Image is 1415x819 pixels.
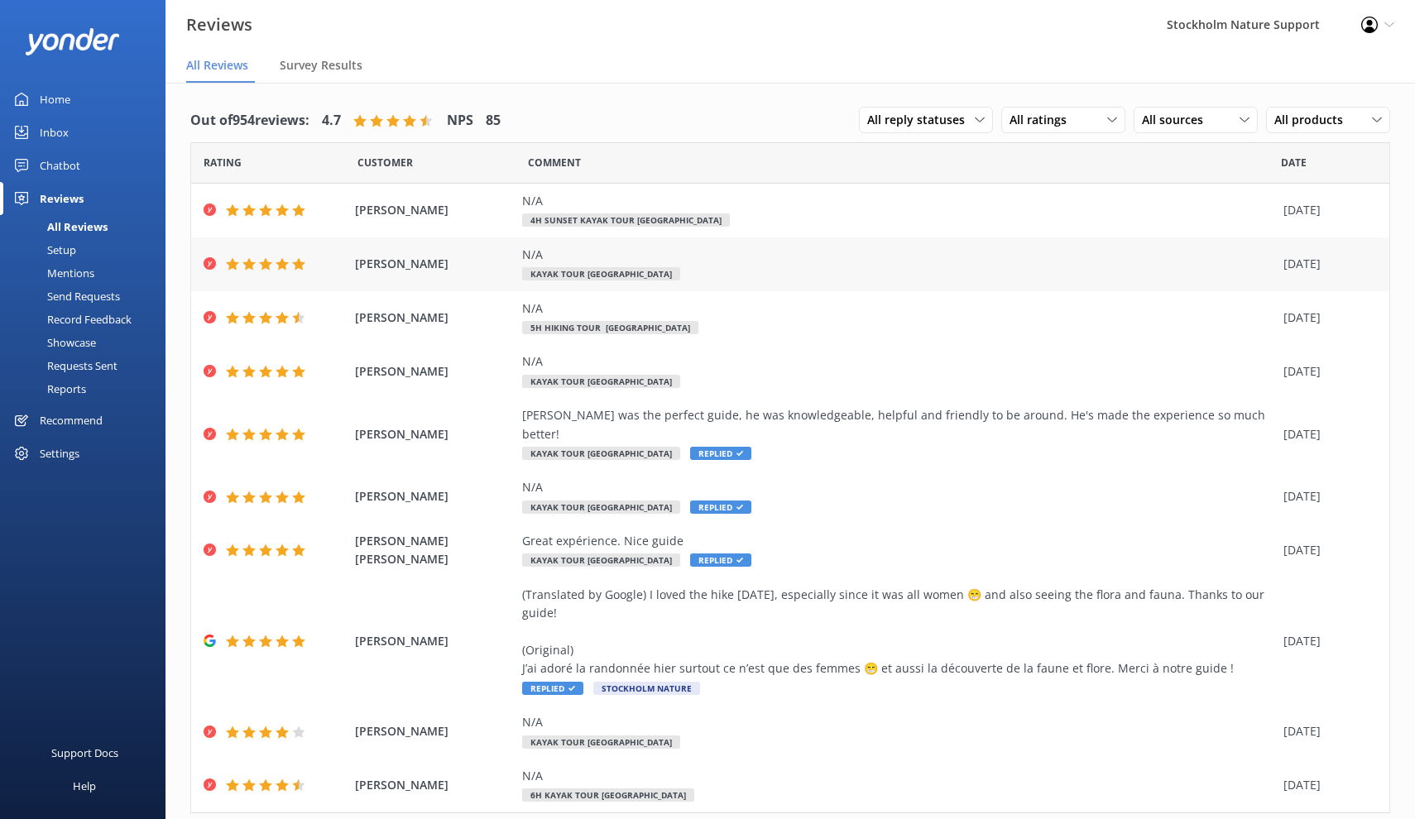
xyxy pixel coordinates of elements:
div: Requests Sent [10,354,118,377]
span: Kayak Tour [GEOGRAPHIC_DATA] [522,735,680,749]
span: [PERSON_NAME] [355,776,515,794]
div: All Reviews [10,215,108,238]
div: Support Docs [51,736,118,769]
div: (Translated by Google) I loved the hike [DATE], especially since it was all women 😁 and also seei... [522,586,1275,678]
div: [DATE] [1283,632,1369,650]
span: Replied [690,447,751,460]
div: Help [73,769,96,802]
span: Date [357,155,413,170]
div: Showcase [10,331,96,354]
div: [DATE] [1283,201,1369,219]
span: [PERSON_NAME] [355,487,515,505]
div: [DATE] [1283,309,1369,327]
div: [DATE] [1283,425,1369,443]
div: Record Feedback [10,308,132,331]
div: N/A [522,352,1275,371]
div: Settings [40,437,79,470]
span: [PERSON_NAME] [PERSON_NAME] [355,532,515,569]
h4: 85 [486,110,501,132]
div: N/A [522,299,1275,318]
span: Replied [690,500,751,514]
span: [PERSON_NAME] [355,722,515,740]
div: N/A [522,246,1275,264]
div: [DATE] [1283,776,1369,794]
span: [PERSON_NAME] [355,425,515,443]
span: Kayak Tour [GEOGRAPHIC_DATA] [522,375,680,388]
div: [DATE] [1283,255,1369,273]
span: [PERSON_NAME] [355,255,515,273]
span: All ratings [1010,111,1077,129]
span: [PERSON_NAME] [355,632,515,650]
span: All products [1274,111,1353,129]
div: N/A [522,713,1275,731]
h4: Out of 954 reviews: [190,110,309,132]
h4: 4.7 [322,110,341,132]
div: Inbox [40,116,69,149]
a: All Reviews [10,215,165,238]
a: Record Feedback [10,308,165,331]
div: Great expérience. Nice guide [522,532,1275,550]
h3: Reviews [186,12,252,38]
div: Reviews [40,182,84,215]
span: Date [204,155,242,170]
div: [DATE] [1283,487,1369,505]
span: [PERSON_NAME] [355,309,515,327]
a: Mentions [10,261,165,285]
div: Reports [10,377,86,400]
span: Date [1281,155,1307,170]
span: [PERSON_NAME] [355,201,515,219]
span: Question [528,155,581,170]
div: Mentions [10,261,94,285]
span: 5h Hiking Tour [GEOGRAPHIC_DATA] [522,321,698,334]
span: All sources [1142,111,1213,129]
span: 4h Sunset Kayak Tour [GEOGRAPHIC_DATA] [522,213,730,227]
h4: NPS [447,110,473,132]
div: [DATE] [1283,541,1369,559]
div: Recommend [40,404,103,437]
a: Requests Sent [10,354,165,377]
span: Kayak Tour [GEOGRAPHIC_DATA] [522,447,680,460]
div: Chatbot [40,149,80,182]
div: N/A [522,192,1275,210]
span: Kayak Tour [GEOGRAPHIC_DATA] [522,500,680,514]
span: Replied [522,682,583,695]
span: All Reviews [186,57,248,74]
div: [DATE] [1283,722,1369,740]
div: Home [40,83,70,116]
a: Setup [10,238,165,261]
span: All reply statuses [867,111,975,129]
div: Setup [10,238,76,261]
img: yonder-white-logo.png [25,28,120,55]
span: Survey Results [280,57,362,74]
div: Send Requests [10,285,120,308]
span: Kayak Tour [GEOGRAPHIC_DATA] [522,553,680,567]
a: Reports [10,377,165,400]
a: Showcase [10,331,165,354]
span: [PERSON_NAME] [355,362,515,381]
div: [PERSON_NAME] was the perfect guide, he was knowledgeable, helpful and friendly to be around. He'... [522,406,1275,443]
a: Send Requests [10,285,165,308]
div: [DATE] [1283,362,1369,381]
span: Stockholm Nature [593,682,700,695]
span: 6h Kayak Tour [GEOGRAPHIC_DATA] [522,788,694,802]
div: N/A [522,478,1275,496]
span: Kayak Tour [GEOGRAPHIC_DATA] [522,267,680,280]
div: N/A [522,767,1275,785]
span: Replied [690,553,751,567]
